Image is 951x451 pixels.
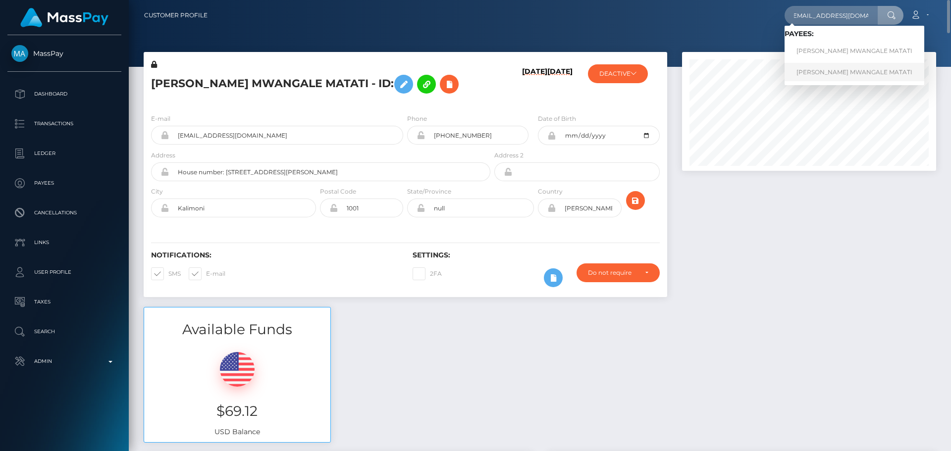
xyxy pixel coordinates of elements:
img: MassPay Logo [20,8,108,27]
div: USD Balance [144,340,330,442]
p: Ledger [11,146,117,161]
label: 2FA [413,267,442,280]
img: USD.png [220,352,255,387]
p: Search [11,324,117,339]
p: Transactions [11,116,117,131]
label: SMS [151,267,181,280]
button: Do not require [577,263,660,282]
label: Phone [407,114,427,123]
h6: [DATE] [522,67,547,102]
a: Links [7,230,121,255]
a: Customer Profile [144,5,208,26]
h6: [DATE] [547,67,573,102]
a: Cancellations [7,200,121,225]
h3: $69.12 [152,401,323,421]
a: [PERSON_NAME] MWANGALE MATATI [785,42,924,60]
label: Date of Birth [538,114,576,123]
p: Links [11,235,117,250]
a: Ledger [7,141,121,166]
span: MassPay [7,49,121,58]
a: User Profile [7,260,121,285]
p: Payees [11,176,117,191]
label: City [151,187,163,196]
input: Search... [785,6,878,25]
h5: [PERSON_NAME] MWANGALE MATATI - ID: [151,70,485,99]
a: Taxes [7,290,121,314]
a: [PERSON_NAME] MWANGALE MATATI [785,63,924,81]
label: Country [538,187,563,196]
a: Search [7,319,121,344]
label: Postal Code [320,187,356,196]
label: Address [151,151,175,160]
p: Admin [11,354,117,369]
h6: Notifications: [151,251,398,259]
p: User Profile [11,265,117,280]
label: State/Province [407,187,451,196]
p: Dashboard [11,87,117,101]
h3: Available Funds [144,320,330,339]
img: MassPay [11,45,28,62]
div: Do not require [588,269,637,277]
a: Admin [7,349,121,374]
p: Cancellations [11,205,117,220]
a: Dashboard [7,82,121,106]
p: Taxes [11,295,117,309]
button: DEACTIVE [588,64,648,83]
a: Transactions [7,111,121,136]
label: E-mail [151,114,170,123]
h6: Payees: [785,30,924,38]
label: E-mail [189,267,225,280]
label: Address 2 [494,151,524,160]
a: Payees [7,171,121,196]
h6: Settings: [413,251,659,259]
